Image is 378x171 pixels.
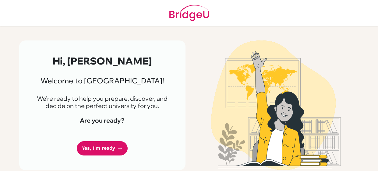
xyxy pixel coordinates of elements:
[34,117,171,124] h4: Are you ready?
[34,95,171,110] p: We're ready to help you prepare, discover, and decide on the perfect university for you.
[34,55,171,67] h2: Hi, [PERSON_NAME]
[34,76,171,85] h3: Welcome to [GEOGRAPHIC_DATA]!
[77,141,128,155] a: Yes, I'm ready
